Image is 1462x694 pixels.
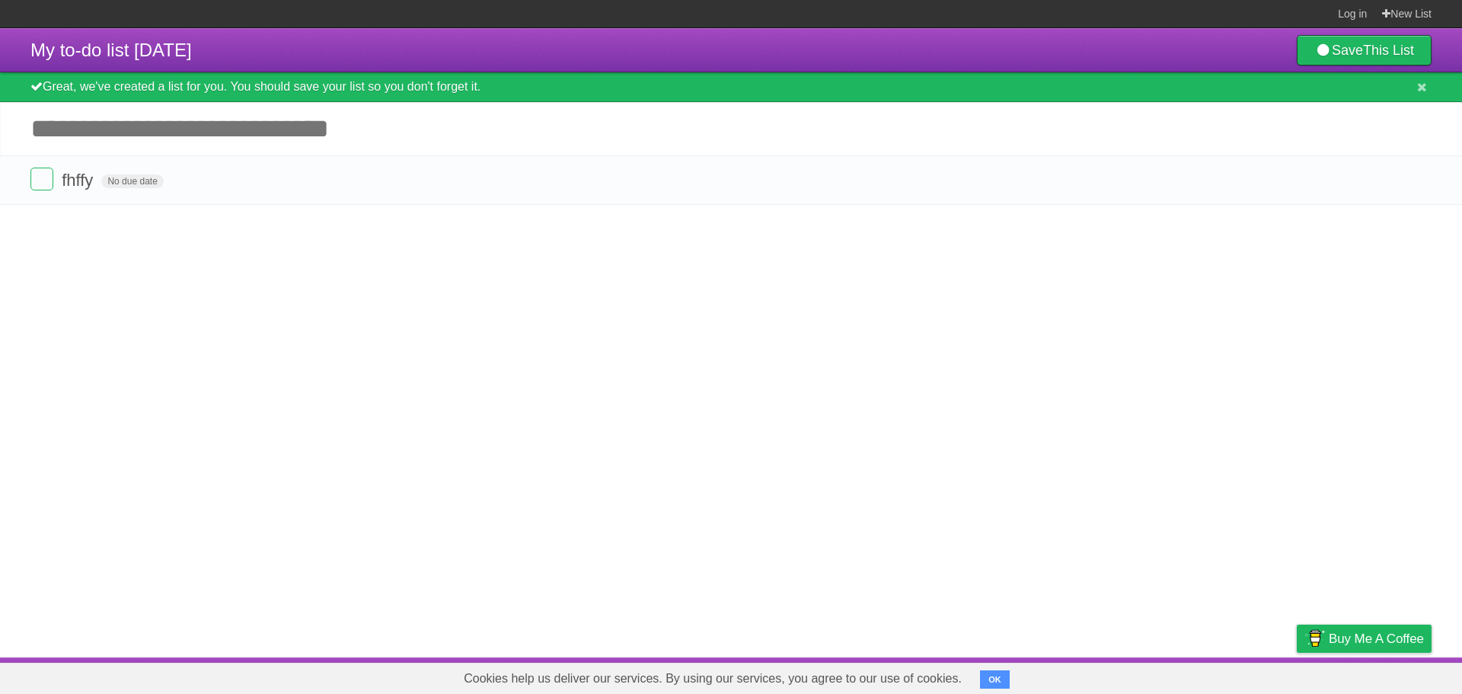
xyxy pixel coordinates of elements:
a: SaveThis List [1297,35,1432,66]
a: About [1094,661,1126,690]
span: My to-do list [DATE] [30,40,192,60]
label: Done [30,168,53,190]
span: fhffy [62,171,97,190]
img: Buy me a coffee [1304,625,1325,651]
a: Terms [1225,661,1259,690]
a: Suggest a feature [1336,661,1432,690]
button: OK [980,670,1010,689]
a: Buy me a coffee [1297,625,1432,653]
b: This List [1363,43,1414,58]
span: No due date [101,174,163,188]
a: Privacy [1277,661,1317,690]
span: Buy me a coffee [1329,625,1424,652]
a: Developers [1144,661,1206,690]
span: Cookies help us deliver our services. By using our services, you agree to our use of cookies. [448,664,977,694]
